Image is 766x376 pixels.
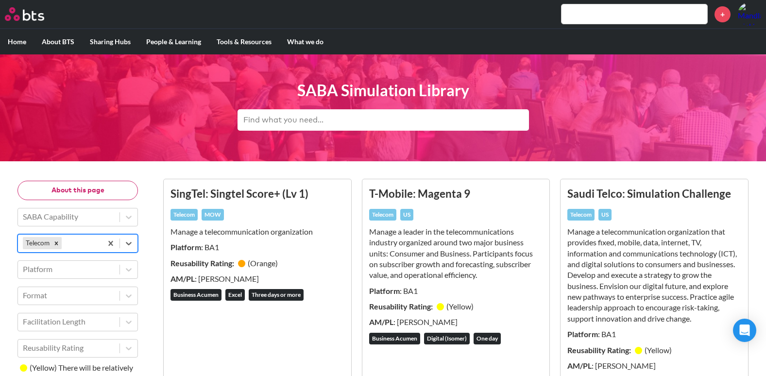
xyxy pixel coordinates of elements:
strong: Platform [369,286,400,295]
div: US [400,209,413,221]
div: Excel [225,289,245,301]
p: : [PERSON_NAME] [369,317,543,327]
p: : BA1 [170,242,344,253]
strong: Reusability Rating: [369,302,434,311]
h3: SingTel: Singtel Score+ (Lv 1) [170,186,344,201]
div: US [598,209,612,221]
p: : BA1 [567,329,741,340]
p: : [PERSON_NAME] [170,273,344,284]
div: Business Acumen [369,333,420,344]
small: ( Yellow ) [30,363,57,372]
strong: Reusability Rating: [567,345,632,355]
strong: AM/PL [369,317,393,326]
strong: AM/PL [567,361,592,370]
div: Telecom [567,209,595,221]
h3: T-Mobile: Magenta 9 [369,186,543,201]
div: Open Intercom Messenger [733,319,756,342]
p: Manage a telecommunication organization that provides fixed, mobile, data, internet, TV, informat... [567,226,741,325]
strong: Platform [170,242,201,252]
p: Manage a telecommunication organization [170,226,344,237]
p: : BA1 [369,286,543,296]
div: Telecom [23,237,51,249]
div: Three days or more [249,289,304,301]
small: ( Yellow ) [446,302,474,311]
strong: Platform [567,329,598,339]
div: Business Acumen [170,289,221,301]
p: Manage a leader in the telecommunications industry organized around two major business units: Con... [369,226,543,281]
small: ( Yellow ) [645,345,672,355]
a: Go home [5,7,62,21]
img: BTS Logo [5,7,44,21]
p: : [PERSON_NAME] [567,360,741,371]
small: ( Orange ) [248,258,278,268]
div: Telecom [369,209,396,221]
div: Remove Telecom [51,237,62,249]
button: About this page [17,181,138,200]
img: Mandla Makhubela [738,2,761,26]
div: Digital (Isomer) [424,333,470,344]
strong: AM/PL [170,274,195,283]
label: What we do [279,29,331,54]
h3: Saudi Telco: Simulation Challenge [567,186,741,201]
label: About BTS [34,29,82,54]
h1: SABA Simulation Library [238,80,529,102]
strong: Reusability Rating: [170,258,236,268]
label: Tools & Resources [209,29,279,54]
a: Profile [738,2,761,26]
div: One day [474,333,501,344]
label: Sharing Hubs [82,29,138,54]
a: + [715,6,731,22]
input: Find what you need... [238,109,529,131]
div: Telecom [170,209,198,221]
label: People & Learning [138,29,209,54]
div: MOW [202,209,224,221]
